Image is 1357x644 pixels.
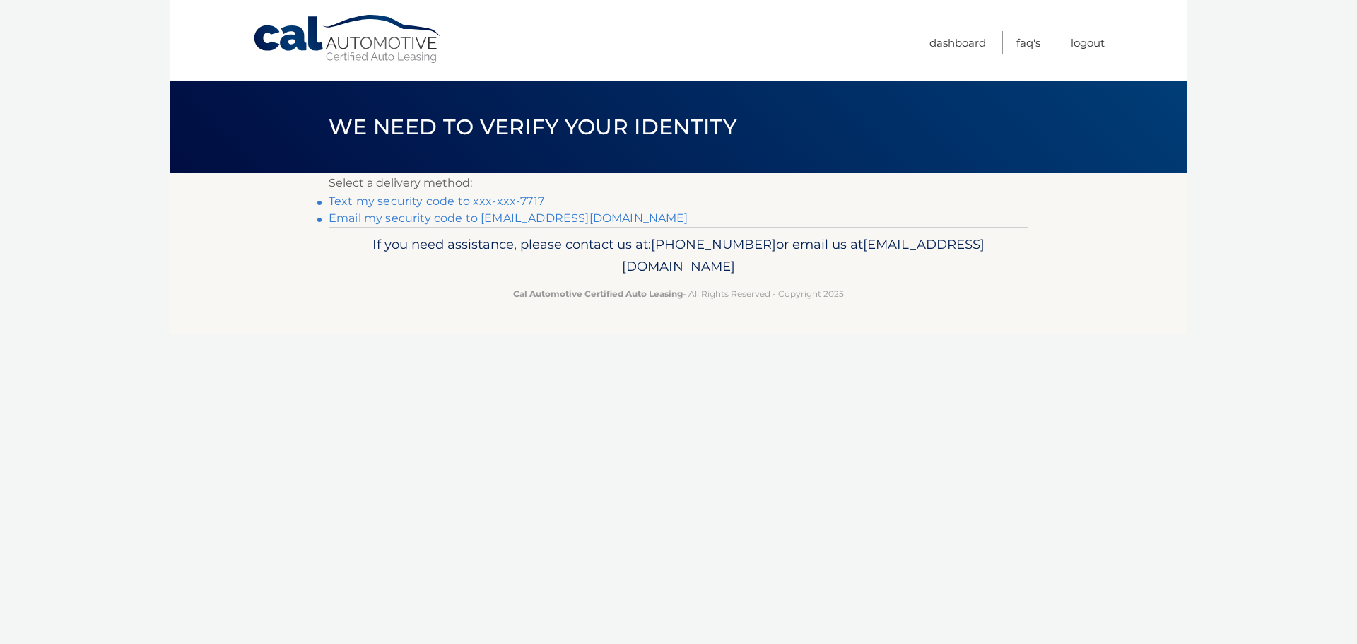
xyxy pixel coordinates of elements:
p: - All Rights Reserved - Copyright 2025 [338,286,1019,301]
span: [PHONE_NUMBER] [651,236,776,252]
strong: Cal Automotive Certified Auto Leasing [513,288,683,299]
a: FAQ's [1016,31,1040,54]
p: If you need assistance, please contact us at: or email us at [338,233,1019,279]
p: Select a delivery method: [329,173,1028,193]
a: Logout [1071,31,1105,54]
a: Dashboard [929,31,986,54]
a: Email my security code to [EMAIL_ADDRESS][DOMAIN_NAME] [329,211,688,225]
a: Cal Automotive [252,14,443,64]
span: We need to verify your identity [329,114,736,140]
a: Text my security code to xxx-xxx-7717 [329,194,544,208]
